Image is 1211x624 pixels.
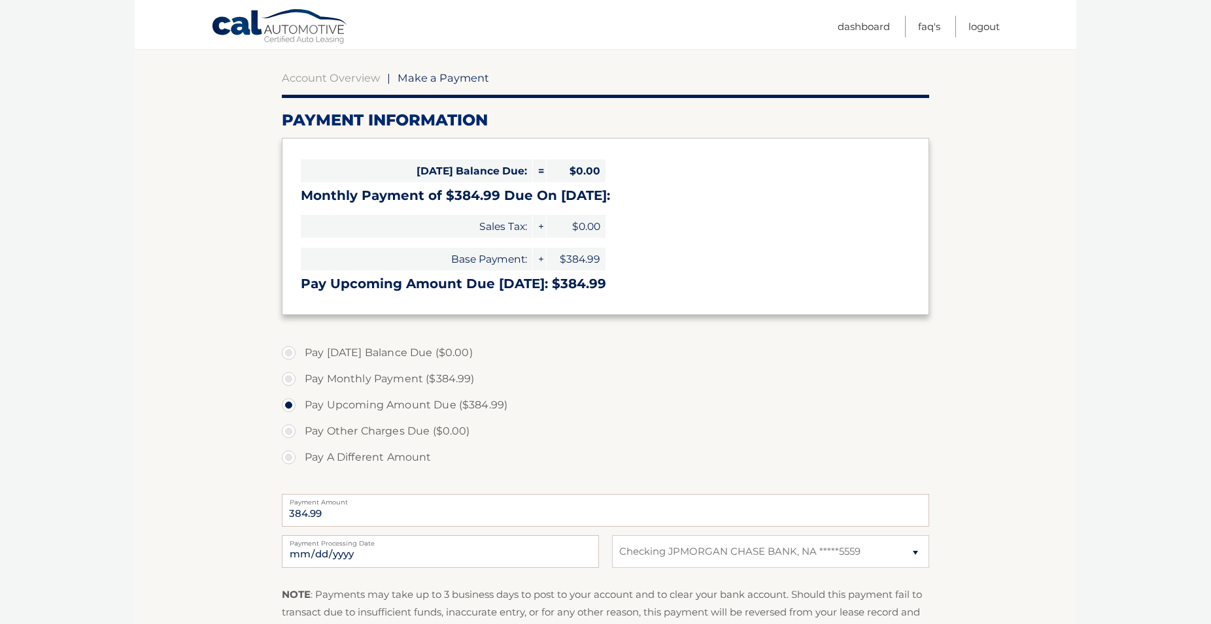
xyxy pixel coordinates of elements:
[282,71,380,84] a: Account Overview
[533,215,546,238] span: +
[398,71,489,84] span: Make a Payment
[282,494,929,504] label: Payment Amount
[968,16,1000,37] a: Logout
[282,366,929,392] label: Pay Monthly Payment ($384.99)
[838,16,890,37] a: Dashboard
[547,159,605,182] span: $0.00
[301,188,910,204] h3: Monthly Payment of $384.99 Due On [DATE]:
[301,248,532,271] span: Base Payment:
[211,8,349,46] a: Cal Automotive
[301,215,532,238] span: Sales Tax:
[282,535,599,568] input: Payment Date
[282,340,929,366] label: Pay [DATE] Balance Due ($0.00)
[282,392,929,418] label: Pay Upcoming Amount Due ($384.99)
[282,444,929,470] label: Pay A Different Amount
[301,159,532,182] span: [DATE] Balance Due:
[282,494,929,527] input: Payment Amount
[282,588,311,600] strong: NOTE
[282,110,929,130] h2: Payment Information
[547,215,605,238] span: $0.00
[533,248,546,271] span: +
[282,535,599,546] label: Payment Processing Date
[301,276,910,292] h3: Pay Upcoming Amount Due [DATE]: $384.99
[547,248,605,271] span: $384.99
[282,418,929,444] label: Pay Other Charges Due ($0.00)
[387,71,390,84] span: |
[533,159,546,182] span: =
[918,16,940,37] a: FAQ's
